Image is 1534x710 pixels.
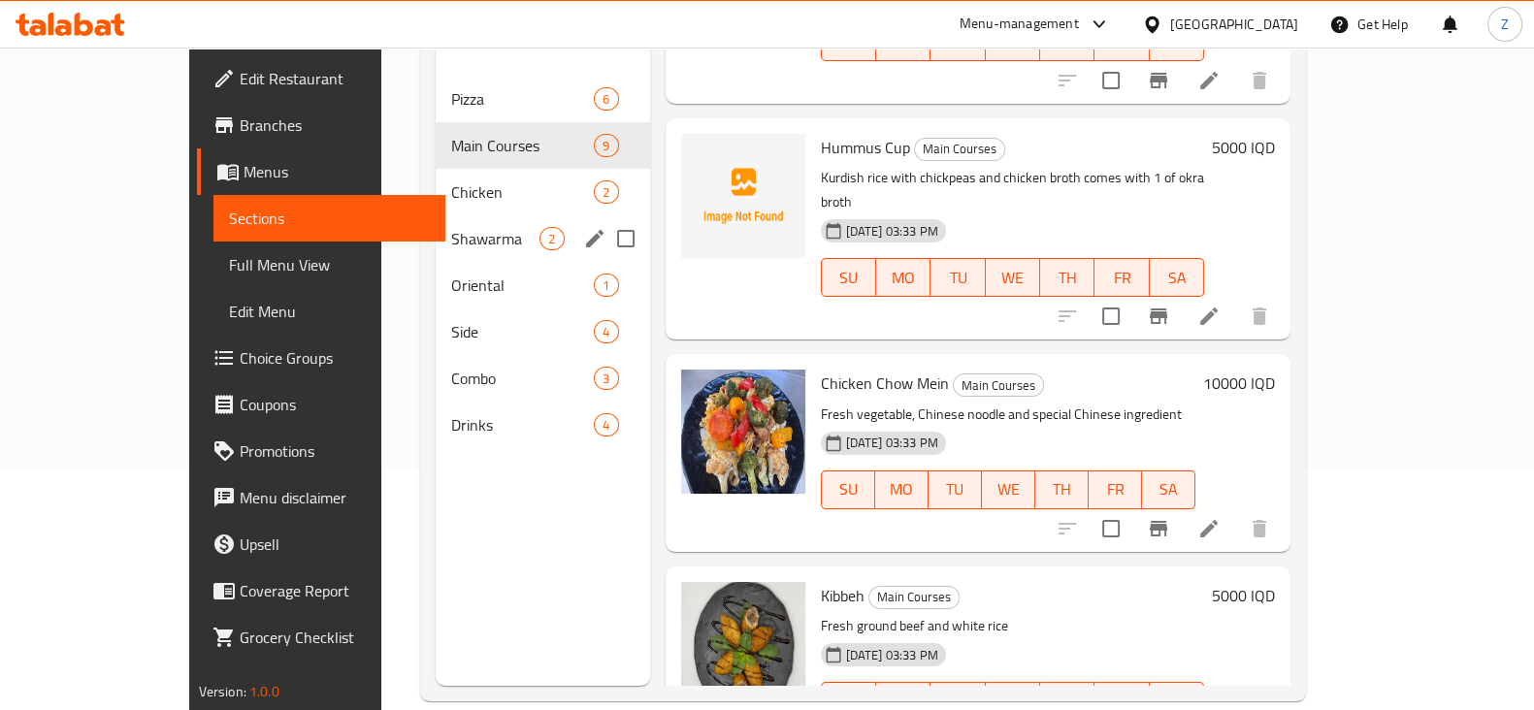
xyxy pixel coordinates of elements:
span: SU [830,475,867,503]
div: Main Courses [451,134,594,157]
button: FR [1089,470,1142,509]
span: Side [451,320,594,343]
span: Oriental [451,274,594,297]
div: items [594,367,618,390]
span: Combo [451,367,594,390]
span: Edit Menu [229,300,430,323]
a: Edit menu item [1197,517,1221,540]
span: Main Courses [915,138,1004,160]
span: 4 [595,416,617,435]
h6: 5000 IQD [1212,582,1275,609]
button: WE [986,258,1040,297]
span: SA [1158,28,1196,56]
a: Edit menu item [1197,69,1221,92]
div: items [594,134,618,157]
p: Kurdish rice with chickpeas and chicken broth comes with 1 of okra broth [821,166,1205,214]
a: Choice Groups [197,335,445,381]
button: delete [1236,57,1283,104]
span: TU [938,264,977,292]
span: Menus [244,160,430,183]
span: Select to update [1091,296,1131,337]
span: Version: [199,679,246,704]
span: Z [1501,14,1509,35]
a: Branches [197,102,445,148]
button: SU [821,258,876,297]
img: Hummus Cup [681,134,805,258]
div: Main Courses [914,138,1005,161]
span: Grocery Checklist [240,626,430,649]
button: MO [875,470,929,509]
span: Main Courses [954,374,1043,397]
span: 3 [595,370,617,388]
span: Coupons [240,393,430,416]
h6: 10000 IQD [1203,370,1275,397]
div: Menu-management [960,13,1079,36]
div: items [594,320,618,343]
button: TU [930,258,985,297]
span: Branches [240,113,430,137]
a: Coupons [197,381,445,428]
span: 4 [595,323,617,341]
span: [DATE] 03:33 PM [838,646,946,664]
span: SA [1158,264,1196,292]
span: Main Courses [869,586,959,608]
div: Main Courses9 [436,122,649,169]
div: items [594,180,618,204]
span: Kibbeh [821,581,865,610]
div: Drinks4 [436,402,649,448]
span: Choice Groups [240,346,430,370]
span: Shawarma [451,227,539,250]
span: Select to update [1091,508,1131,549]
span: 2 [540,230,563,248]
button: Branch-specific-item [1135,505,1182,552]
button: Branch-specific-item [1135,57,1182,104]
span: TU [938,28,977,56]
span: TH [1048,28,1087,56]
span: Promotions [240,439,430,463]
button: SU [821,470,875,509]
a: Edit Restaurant [197,55,445,102]
a: Menu disclaimer [197,474,445,521]
div: Main Courses [868,586,960,609]
span: TH [1043,475,1081,503]
button: TU [929,470,982,509]
div: Drinks [451,413,594,436]
nav: Menu sections [436,68,649,456]
h6: 5000 IQD [1212,134,1275,161]
a: Edit Menu [213,288,445,335]
span: Pizza [451,87,594,111]
div: Combo3 [436,355,649,402]
span: 1 [595,276,617,295]
a: Grocery Checklist [197,614,445,661]
a: Promotions [197,428,445,474]
p: Fresh ground beef and white rice [821,614,1205,638]
span: Select to update [1091,60,1131,101]
a: Upsell [197,521,445,567]
span: WE [990,475,1028,503]
div: items [539,227,564,250]
span: Chicken [451,180,594,204]
span: SU [830,264,868,292]
span: SU [830,28,868,56]
div: Chicken2 [436,169,649,215]
a: Menus [197,148,445,195]
span: 2 [595,183,617,202]
span: TU [936,475,974,503]
div: Main Courses [953,373,1044,397]
button: FR [1094,258,1149,297]
span: Upsell [240,532,430,556]
span: WE [994,264,1032,292]
span: Hummus Cup [821,133,910,162]
p: Fresh vegetable, Chinese noodle and special Chinese ingredient [821,403,1196,427]
a: Sections [213,195,445,242]
span: Chicken Chow Mein [821,369,949,398]
a: Edit menu item [1197,305,1221,328]
button: MO [876,258,930,297]
button: delete [1236,505,1283,552]
span: Sections [229,207,430,230]
span: FR [1096,475,1134,503]
button: Branch-specific-item [1135,293,1182,339]
span: 6 [595,90,617,109]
